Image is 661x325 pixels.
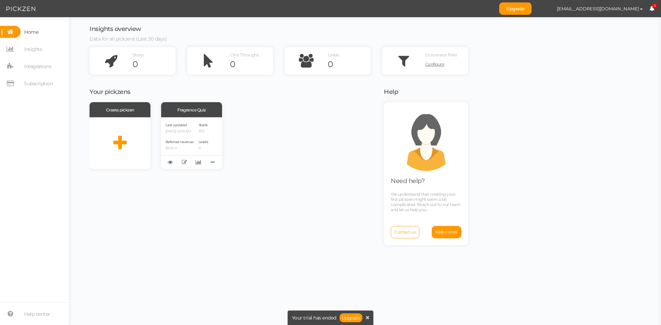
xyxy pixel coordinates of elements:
[90,36,167,42] span: Data for all pickzens (Last 30 days)
[425,59,468,69] a: Configure
[24,61,51,72] span: Integrations
[166,140,193,144] span: Referred revenue
[199,146,208,151] p: 0
[425,62,444,67] span: Configure
[395,109,457,171] img: support.png
[24,308,50,319] span: Help center
[161,102,222,117] div: Fragrance Quiz
[557,6,639,11] span: [EMAIL_ADDRESS][DOMAIN_NAME]
[538,3,550,15] img: b3e142cb9089df8073c54e68b41907af
[550,3,649,14] button: [EMAIL_ADDRESS][DOMAIN_NAME]
[230,52,259,57] span: Click Throughs
[166,146,193,151] p: $323.14
[391,192,460,212] span: We understand that creating your first pickzen might seem a bit complicated. Reach out to our tea...
[199,129,208,134] p: 575
[24,44,42,55] span: Insights
[133,52,144,57] span: Starts
[425,52,457,57] span: Conversion Rate
[106,107,134,112] span: Create pickzen
[395,229,416,235] span: Contact us
[328,52,339,57] span: Leads
[24,78,53,89] span: Subscription
[436,229,458,235] span: Help center
[652,3,657,9] span: 5
[166,123,187,127] span: Last updated
[90,88,130,96] span: Your pickzens
[230,59,273,69] div: 0
[340,313,363,322] a: Upgrade
[328,59,371,69] div: 0
[166,129,193,134] p: [DATE] 10:53 AM
[499,2,532,15] a: Upgrade
[391,177,424,185] span: Need help?
[384,88,398,96] span: Help
[133,59,176,69] div: 0
[292,315,336,320] span: Your trial has ended
[90,25,141,33] span: Insights overview
[432,226,462,238] a: Help center
[199,123,208,127] span: Starts
[161,117,222,169] div: Last updated [DATE] 10:53 AM Referred revenue $323.14 Starts 575 Leads 0
[199,140,208,144] span: Leads
[6,5,35,13] img: Pickzen logo
[24,26,38,37] span: Home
